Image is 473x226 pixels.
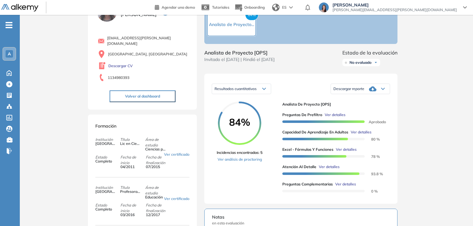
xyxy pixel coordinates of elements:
[325,112,345,118] span: Ver detalles
[217,157,263,162] a: Ver análisis de proctoring
[162,5,195,10] span: Agendar una demo
[145,137,170,148] span: Área de estudio
[120,164,141,170] span: 04/2011
[120,212,141,218] span: 03/2016
[282,112,322,118] span: Preguntas de Prefiltro
[212,214,390,220] span: Notas
[120,202,145,214] span: Fecha de inicio
[155,3,195,11] a: Agendar una demo
[120,137,145,142] span: Título
[108,51,187,57] span: [GEOGRAPHIC_DATA], [GEOGRAPHIC_DATA]
[145,185,170,196] span: Área de estudio
[349,60,371,65] span: No evaluado
[204,49,275,56] span: Analista de Proyecto [OPS]
[374,61,378,64] img: Ícono de flecha
[108,75,129,80] span: 1134980393
[282,5,287,10] span: ES
[342,49,397,56] span: Estado de la evaluación
[145,194,166,200] span: Educación
[282,164,316,170] span: Atención al detalle
[234,1,265,14] button: Onboarding
[364,137,380,141] span: 80 %
[333,181,356,187] button: Ver detalles
[282,147,333,152] span: Excel - Fórmulas y Funciones
[282,129,348,135] span: Capacidad de Aprendizaje en Adultos
[218,117,261,127] span: 84%
[212,5,229,10] span: Tutoriales
[145,146,166,152] span: Ciencias políticas
[1,4,38,12] img: Logo
[348,129,371,135] button: Ver detalles
[95,185,120,190] span: Institución
[215,86,257,91] span: Resultados cuantitativos
[95,189,116,194] span: [GEOGRAPHIC_DATA]
[209,22,254,27] span: Analista de Proyecto...
[146,154,171,166] span: Fecha de finalización
[212,220,390,226] span: en esta evaluación
[8,51,11,56] span: A
[364,189,378,193] span: 0 %
[332,7,457,12] span: [PERSON_NAME][EMAIL_ADDRESS][PERSON_NAME][DOMAIN_NAME]
[322,112,345,118] button: Ver detalles
[95,202,120,208] span: Estado
[332,2,457,7] span: [PERSON_NAME]
[282,102,385,107] span: Analista de Proyecto [OPS]
[164,196,189,202] a: Ver certificado
[333,86,364,91] span: Descargar reporte
[146,202,171,214] span: Fecha de finalización
[364,154,380,159] span: 78 %
[120,185,145,190] span: Título
[217,150,263,155] span: Incidencias encontradas: 5
[364,120,386,124] span: Aprobado
[164,152,189,157] a: Ver certificado
[244,5,265,10] span: Onboarding
[95,137,120,142] span: Institución
[95,123,116,129] span: Formación
[272,4,280,11] img: world
[316,164,340,170] button: Ver detalles
[107,35,189,46] span: [EMAIL_ADDRESS][PERSON_NAME][DOMAIN_NAME]
[364,172,383,176] span: 93.8 %
[6,24,12,26] i: -
[289,6,293,9] img: arrow
[146,212,167,218] span: 12/2017
[335,181,356,187] span: Ver detalles
[282,181,333,187] span: Preguntas complementarias
[146,164,167,170] span: 07/2015
[120,141,141,146] span: Lic en Ciencia Política
[319,164,340,170] span: Ver detalles
[108,63,133,69] a: Descargar CV
[120,154,145,166] span: Fecha de inicio
[120,189,141,194] span: Profesorado en Educación media y superior
[95,159,116,164] span: Completo
[95,141,116,146] span: [GEOGRAPHIC_DATA]
[333,147,357,152] button: Ver detalles
[95,154,120,160] span: Estado
[110,90,176,102] button: Volver al dashboard
[336,147,357,152] span: Ver detalles
[95,206,116,212] span: Completo
[351,129,371,135] span: Ver detalles
[204,56,275,63] span: Invitado el [DATE] | Rindió el [DATE]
